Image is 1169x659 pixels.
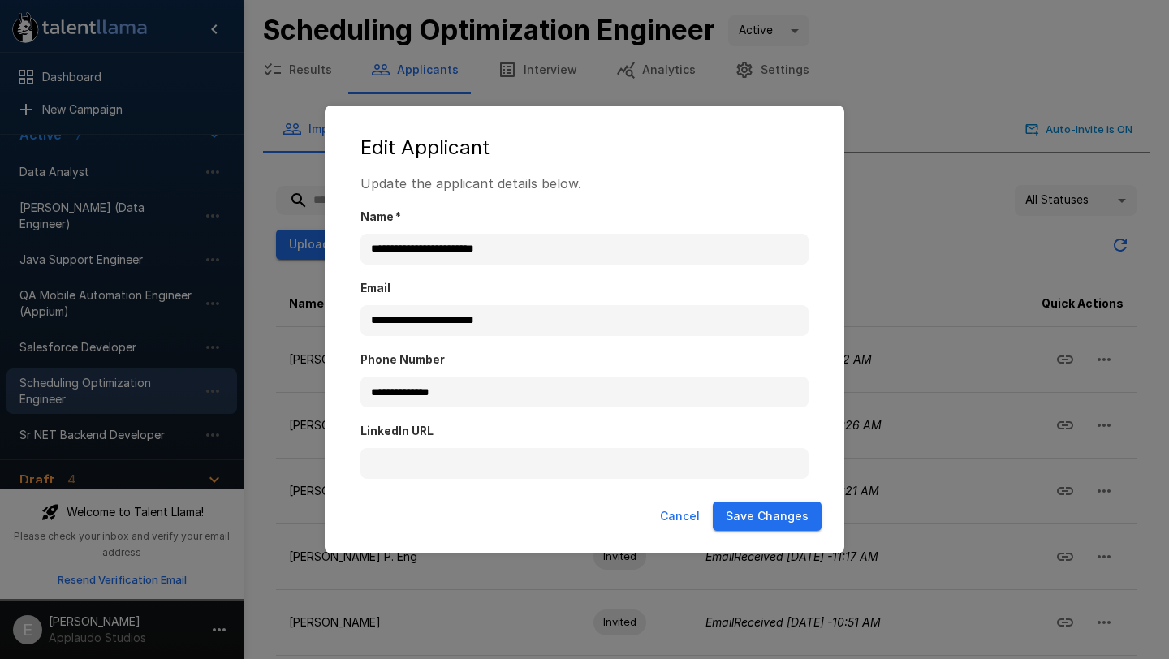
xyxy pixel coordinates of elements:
[341,122,828,174] h2: Edit Applicant
[360,281,809,297] label: Email
[713,502,822,532] button: Save Changes
[360,352,809,368] label: Phone Number
[654,502,706,532] button: Cancel
[360,174,809,193] p: Update the applicant details below.
[360,424,809,440] label: LinkedIn URL
[360,209,809,226] label: Name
